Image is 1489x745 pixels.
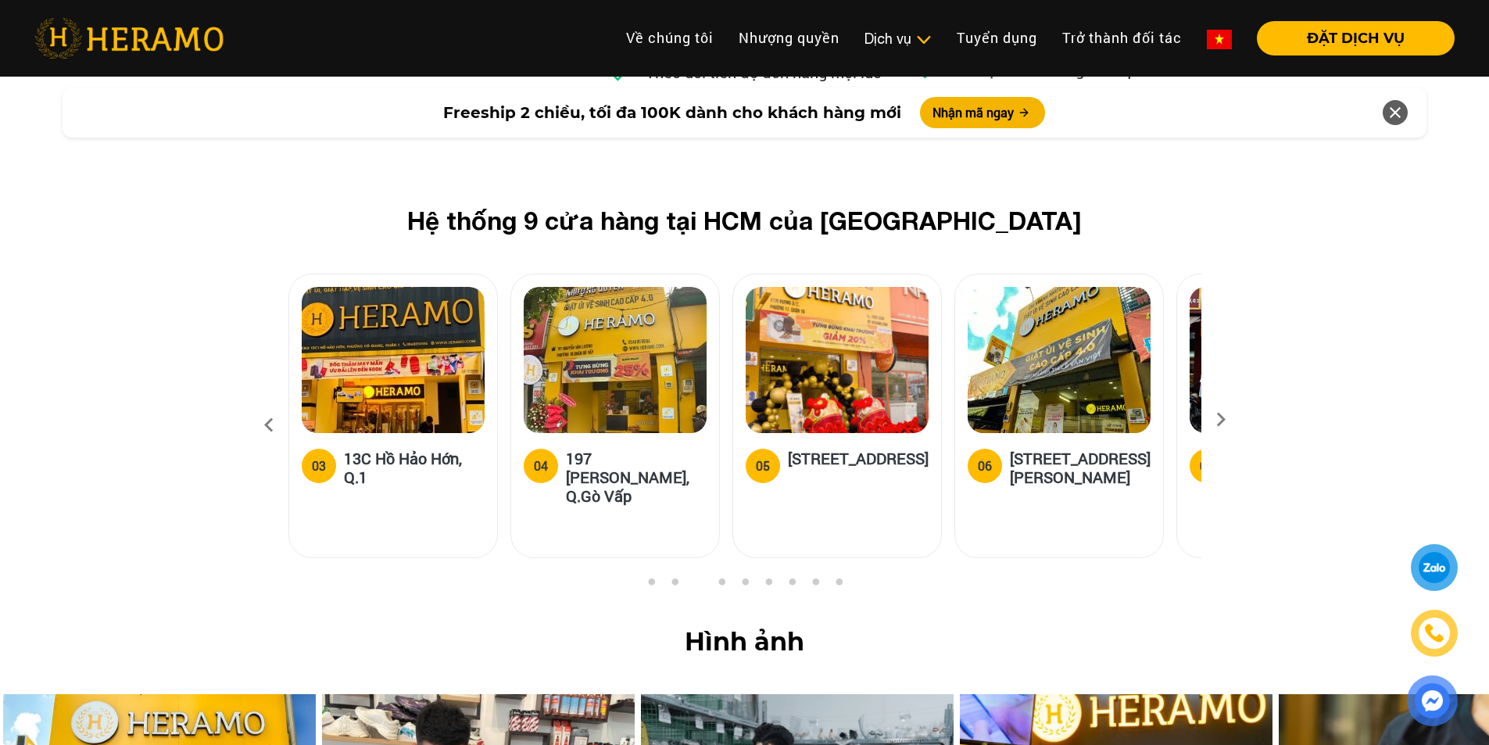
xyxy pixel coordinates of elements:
[1190,287,1373,433] img: heramo-15a-duong-so-2-phuong-an-khanh-thu-duc
[714,578,729,593] button: 4
[1413,612,1455,654] a: phone-icon
[1424,623,1444,643] img: phone-icon
[784,578,800,593] button: 7
[614,21,726,55] a: Về chúng tôi
[788,449,929,480] h5: [STREET_ADDRESS]
[312,457,326,475] div: 03
[761,578,776,593] button: 6
[25,627,1464,657] h2: Hình ảnh
[756,457,770,475] div: 05
[1207,30,1232,49] img: vn-flag.png
[302,287,485,433] img: heramo-13c-ho-hao-hon-quan-1
[1050,21,1194,55] a: Trở thành đối tác
[915,32,932,48] img: subToggleIcon
[864,28,932,49] div: Dịch vụ
[313,206,1176,235] h2: Hệ thống 9 cửa hàng tại HCM của [GEOGRAPHIC_DATA]
[566,449,707,505] h5: 197 [PERSON_NAME], Q.Gò Vấp
[944,21,1050,55] a: Tuyển dụng
[534,457,548,475] div: 04
[524,287,707,433] img: heramo-197-nguyen-van-luong
[34,18,224,59] img: heramo-logo.png
[443,101,901,124] span: Freeship 2 chiều, tối đa 100K dành cho khách hàng mới
[643,578,659,593] button: 1
[831,578,847,593] button: 9
[667,578,682,593] button: 2
[690,578,706,593] button: 3
[978,457,992,475] div: 06
[344,449,485,486] h5: 13C Hồ Hảo Hớn, Q.1
[1257,21,1455,56] button: ĐẶT DỊCH VỤ
[746,287,929,433] img: heramo-179b-duong-3-thang-2-phuong-11-quan-10
[807,578,823,593] button: 8
[920,97,1045,128] button: Nhận mã ngay
[726,21,852,55] a: Nhượng quyền
[1244,31,1455,45] a: ĐẶT DỊCH VỤ
[737,578,753,593] button: 5
[1200,457,1214,475] div: 07
[1010,449,1151,486] h5: [STREET_ADDRESS][PERSON_NAME]
[968,287,1151,433] img: heramo-314-le-van-viet-phuong-tang-nhon-phu-b-quan-9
